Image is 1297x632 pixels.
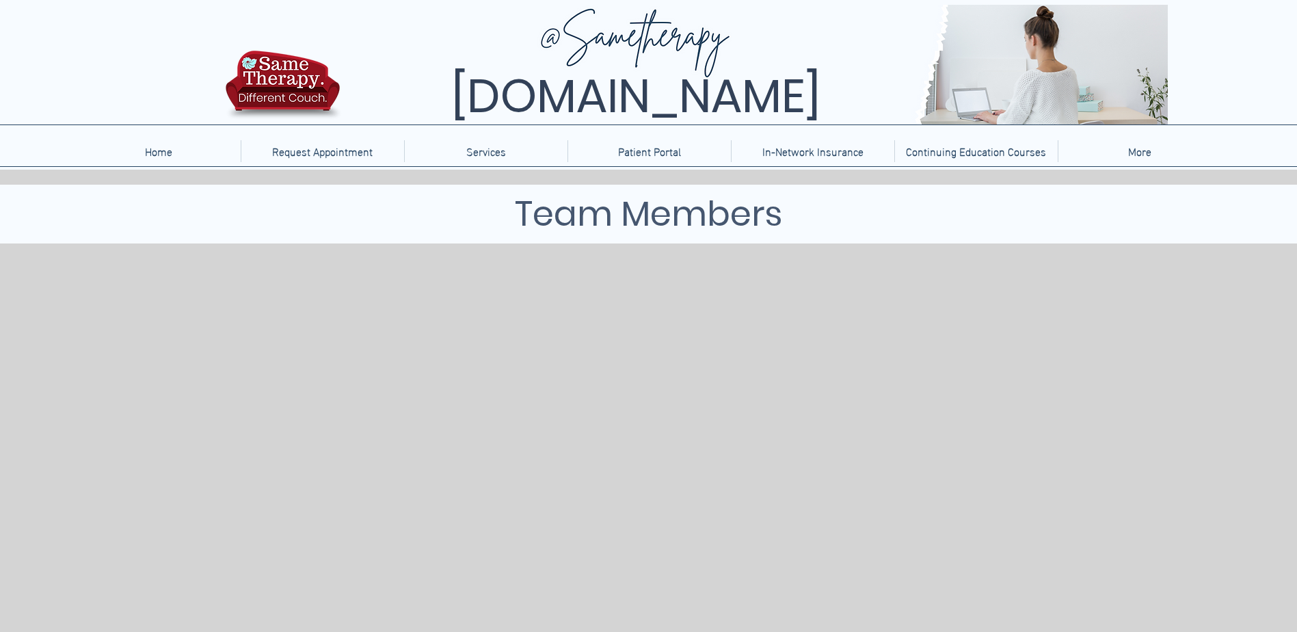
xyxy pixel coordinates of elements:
[894,140,1058,162] a: Continuing Education Courses
[515,189,782,238] span: Team Members
[451,64,820,129] span: [DOMAIN_NAME]
[241,140,404,162] a: Request Appointment
[567,140,731,162] a: Patient Portal
[611,140,688,162] p: Patient Portal
[77,140,1221,162] nav: Site
[756,140,870,162] p: In-Network Insurance
[1121,140,1158,162] p: More
[77,140,241,162] a: Home
[899,140,1053,162] p: Continuing Education Courses
[404,140,567,162] div: Services
[343,5,1168,124] img: Same Therapy, Different Couch. TelebehavioralHealth.US
[138,140,179,162] p: Home
[731,140,894,162] a: In-Network Insurance
[222,49,344,129] img: TBH.US
[265,140,379,162] p: Request Appointment
[459,140,513,162] p: Services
